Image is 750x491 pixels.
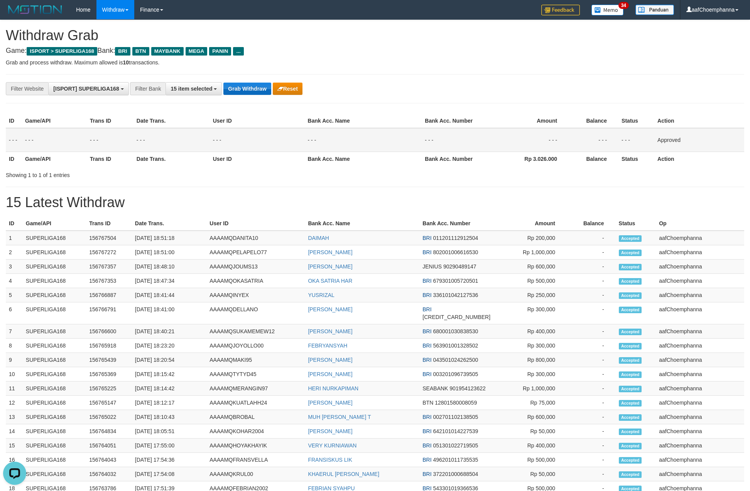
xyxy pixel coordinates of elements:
[422,263,442,270] span: JENIUS
[6,231,23,245] td: 1
[618,2,629,9] span: 34
[619,386,642,392] span: Accepted
[619,235,642,242] span: Accepted
[619,264,642,270] span: Accepted
[493,324,567,339] td: Rp 400,000
[493,260,567,274] td: Rp 600,000
[567,396,616,410] td: -
[635,5,674,15] img: panduan.png
[23,453,86,467] td: SUPERLIGA168
[493,231,567,245] td: Rp 200,000
[305,128,422,152] td: - - -
[656,274,744,288] td: aafChoemphanna
[656,381,744,396] td: aafChoemphanna
[433,371,478,377] span: Copy 003201096739505 to clipboard
[567,353,616,367] td: -
[422,471,431,477] span: BRI
[23,274,86,288] td: SUPERLIGA168
[206,231,305,245] td: AAAAMQDANITA10
[567,439,616,453] td: -
[273,83,302,95] button: Reset
[6,260,23,274] td: 3
[493,396,567,410] td: Rp 75,000
[567,231,616,245] td: -
[166,82,222,95] button: 15 item selected
[132,410,206,424] td: [DATE] 18:10:43
[86,439,132,453] td: 156764051
[6,288,23,302] td: 5
[132,288,206,302] td: [DATE] 18:41:44
[23,367,86,381] td: SUPERLIGA168
[87,128,133,152] td: - - -
[6,339,23,353] td: 8
[6,410,23,424] td: 13
[433,428,478,434] span: Copy 642101014227539 to clipboard
[132,453,206,467] td: [DATE] 17:54:36
[151,47,184,56] span: MAYBANK
[206,288,305,302] td: AAAAMQINYEX
[493,410,567,424] td: Rp 600,000
[308,457,352,463] a: FRANSISKUS LIK
[210,114,305,128] th: User ID
[206,424,305,439] td: AAAAMQKOHAR2004
[6,28,744,43] h1: Withdraw Grab
[206,439,305,453] td: AAAAMQHOYAKHAYIK
[3,3,26,26] button: Open LiveChat chat widget
[86,324,132,339] td: 156766600
[656,245,744,260] td: aafChoemphanna
[567,467,616,481] td: -
[433,442,478,449] span: Copy 051301022719505 to clipboard
[23,302,86,324] td: SUPERLIGA168
[6,453,23,467] td: 16
[27,47,97,56] span: ISPORT > SUPERLIGA168
[493,274,567,288] td: Rp 500,000
[494,114,569,128] th: Amount
[569,152,618,166] th: Balance
[619,343,642,349] span: Accepted
[493,216,567,231] th: Amount
[206,274,305,288] td: AAAAMQOKASATRIA
[619,250,642,256] span: Accepted
[6,353,23,367] td: 9
[308,292,334,298] a: YUSRIZAL
[186,47,208,56] span: MEGA
[656,288,744,302] td: aafChoemphanna
[494,152,569,166] th: Rp 3.026.000
[6,245,23,260] td: 2
[22,128,87,152] td: - - -
[6,367,23,381] td: 10
[422,457,431,463] span: BRI
[308,371,352,377] a: [PERSON_NAME]
[493,245,567,260] td: Rp 1,000,000
[223,83,271,95] button: Grab Withdraw
[422,400,433,406] span: BTN
[86,231,132,245] td: 156767504
[305,114,422,128] th: Bank Acc. Name
[656,231,744,245] td: aafChoemphanna
[308,263,352,270] a: [PERSON_NAME]
[493,381,567,396] td: Rp 1,000,000
[132,216,206,231] th: Date Trans.
[210,128,305,152] td: - - -
[433,278,478,284] span: Copy 679301005720501 to clipboard
[6,59,744,66] p: Grab and process withdraw. Maximum allowed is transactions.
[433,414,478,420] span: Copy 002701102138505 to clipboard
[123,59,129,66] strong: 10
[132,353,206,367] td: [DATE] 18:20:54
[22,152,87,166] th: Game/API
[493,367,567,381] td: Rp 300,000
[6,195,744,210] h1: 15 Latest Withdraw
[493,302,567,324] td: Rp 300,000
[422,328,431,334] span: BRI
[132,260,206,274] td: [DATE] 18:48:10
[6,128,22,152] td: - - -
[132,439,206,453] td: [DATE] 17:55:00
[567,424,616,439] td: -
[23,324,86,339] td: SUPERLIGA168
[308,471,379,477] a: KHAERUL [PERSON_NAME]
[493,353,567,367] td: Rp 800,000
[422,114,494,128] th: Bank Acc. Number
[656,216,744,231] th: Op
[86,302,132,324] td: 156766791
[422,414,431,420] span: BRI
